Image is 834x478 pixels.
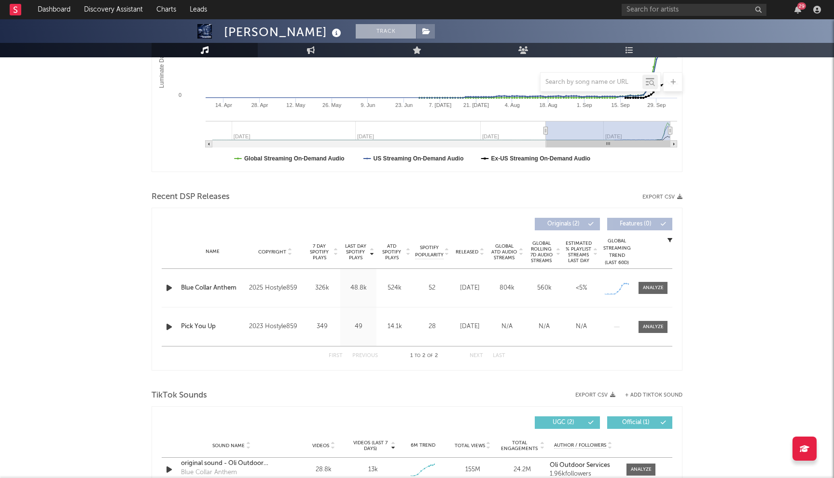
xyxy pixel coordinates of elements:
button: Last [493,353,505,358]
text: 0 [179,92,181,98]
span: Features ( 0 ) [613,221,658,227]
text: Global Streaming On-Demand Audio [244,155,345,162]
span: Global ATD Audio Streams [491,243,517,261]
div: 524k [379,283,410,293]
text: 12. May [286,102,306,108]
div: 804k [491,283,523,293]
div: 14.1k [379,322,410,332]
div: 155M [450,465,495,475]
span: Copyright [258,249,286,255]
button: + Add TikTok Sound [615,393,682,398]
button: Features(0) [607,218,672,230]
text: 4. Aug [505,102,520,108]
text: 26. May [322,102,342,108]
text: 18. Aug [539,102,557,108]
div: 13k [368,465,378,475]
div: N/A [528,322,560,332]
div: 29 [797,2,806,10]
text: 23. Jun [395,102,413,108]
div: 49 [343,322,374,332]
div: <5% [565,283,598,293]
button: Track [356,24,416,39]
div: 52 [415,283,449,293]
div: Global Streaming Trend (Last 60D) [602,238,631,266]
span: Videos [312,443,329,449]
span: Recent DSP Releases [152,191,230,203]
span: ATD Spotify Plays [379,243,404,261]
button: Official(1) [607,416,672,429]
text: US Streaming On-Demand Audio [374,155,464,162]
div: 2025 Hostyle859 [249,282,302,294]
a: Oli Outdoor Services [550,462,617,469]
span: Author / Followers [554,442,606,449]
a: Blue Collar Anthem [181,283,244,293]
button: 29 [794,6,801,13]
span: UGC ( 2 ) [541,420,585,425]
div: 326k [306,283,338,293]
button: Next [470,353,483,358]
div: 1.96k followers [550,471,617,478]
div: N/A [491,322,523,332]
div: 28.8k [301,465,346,475]
div: [DATE] [454,322,486,332]
text: 15. Sep [612,102,630,108]
div: 6M Trend [401,442,445,449]
input: Search for artists [622,4,766,16]
text: 28. Apr [251,102,268,108]
span: Estimated % Playlist Streams Last Day [565,240,592,264]
div: 48.8k [343,283,374,293]
text: 1. Sep [577,102,592,108]
text: Luminate Daily Streams [158,27,165,88]
a: original sound - Oli Outdoor Services [181,459,282,468]
span: to [415,354,420,358]
span: Sound Name [212,443,245,449]
span: Last Day Spotify Plays [343,243,368,261]
button: Previous [352,353,378,358]
text: 14. Apr [215,102,232,108]
div: N/A [565,322,598,332]
div: 2023 Hostyle859 [249,321,302,332]
text: 9. Jun [361,102,375,108]
div: 28 [415,322,449,332]
div: 560k [528,283,560,293]
span: Originals ( 2 ) [541,221,585,227]
button: Export CSV [642,194,682,200]
div: 1 2 2 [397,350,450,362]
div: [PERSON_NAME] [224,24,344,40]
button: UGC(2) [535,416,600,429]
div: Name [181,248,244,255]
div: Blue Collar Anthem [181,468,237,478]
button: Originals(2) [535,218,600,230]
div: 349 [306,322,338,332]
span: Videos (last 7 days) [351,440,390,451]
text: 21. [DATE] [463,102,489,108]
div: 24.2M [500,465,545,475]
span: 7 Day Spotify Plays [306,243,332,261]
span: TikTok Sounds [152,390,207,401]
span: Released [456,249,478,255]
input: Search by song name or URL [541,79,642,86]
span: Global Rolling 7D Audio Streams [528,240,555,264]
text: 29. Sep [647,102,666,108]
a: Pick You Up [181,322,244,332]
text: Ex-US Streaming On-Demand Audio [491,155,591,162]
span: of [427,354,433,358]
strong: Oli Outdoor Services [550,462,610,468]
span: Official ( 1 ) [613,420,658,425]
span: Total Engagements [500,440,539,451]
span: Spotify Popularity [415,244,444,259]
span: Total Views [455,443,485,449]
button: First [329,353,343,358]
div: [DATE] [454,283,486,293]
button: + Add TikTok Sound [625,393,682,398]
text: 7. [DATE] [429,102,451,108]
button: Export CSV [575,392,615,398]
